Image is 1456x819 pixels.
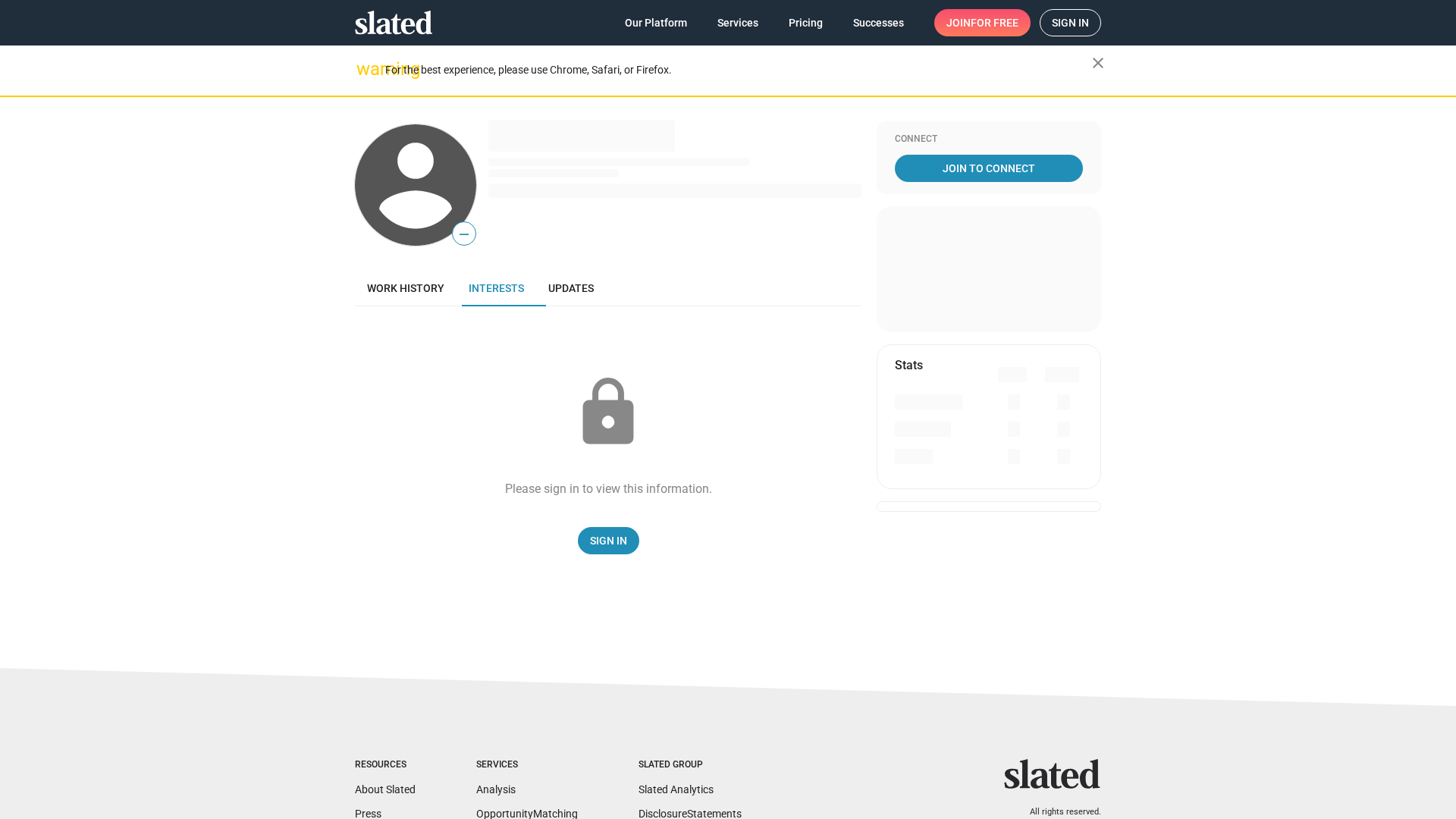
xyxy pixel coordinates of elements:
[639,759,742,771] div: Slated Group
[853,9,904,36] span: Successes
[717,9,758,36] span: Services
[705,9,770,36] a: Services
[536,270,606,306] a: Updates
[570,375,646,450] mat-icon: lock
[355,783,416,795] a: About Slated
[934,9,1031,36] a: Joinfor free
[476,759,578,771] div: Services
[1089,54,1107,72] mat-icon: close
[895,357,923,373] mat-card-title: Stats
[505,481,712,497] div: Please sign in to view this information.
[946,9,1018,36] span: Join
[469,282,524,294] span: Interests
[457,270,536,306] a: Interests
[578,527,639,554] a: Sign In
[895,133,1083,146] div: Connect
[548,282,594,294] span: Updates
[613,9,699,36] a: Our Platform
[1052,10,1089,36] span: Sign in
[789,9,823,36] span: Pricing
[590,527,627,554] span: Sign In
[898,155,1080,182] span: Join To Connect
[476,783,516,795] a: Analysis
[971,9,1018,36] span: for free
[355,270,457,306] a: Work history
[1040,9,1101,36] a: Sign in
[895,155,1083,182] a: Join To Connect
[367,282,444,294] span: Work history
[625,9,687,36] span: Our Platform
[841,9,916,36] a: Successes
[385,60,1092,80] div: For the best experience, please use Chrome, Safari, or Firefox.
[356,60,375,78] mat-icon: warning
[453,224,475,244] span: —
[355,759,416,771] div: Resources
[639,783,714,795] a: Slated Analytics
[777,9,835,36] a: Pricing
